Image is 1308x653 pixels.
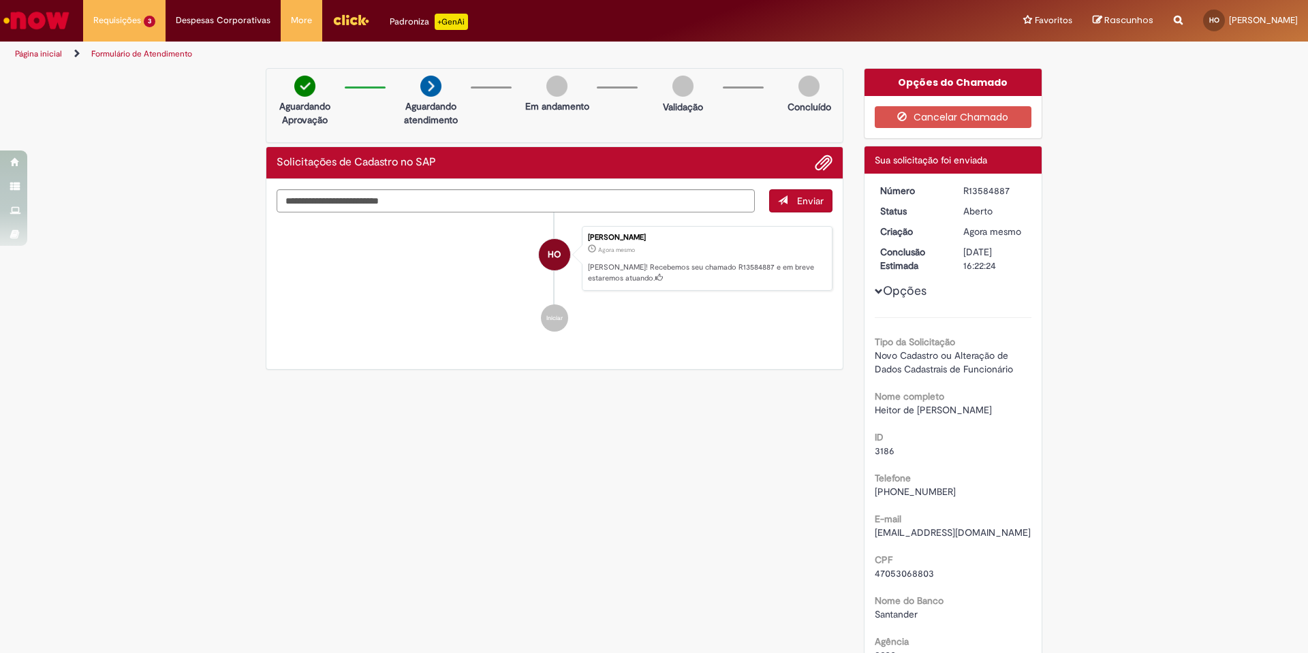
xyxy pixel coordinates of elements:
img: click_logo_yellow_360x200.png [332,10,369,30]
span: [EMAIL_ADDRESS][DOMAIN_NAME] [875,526,1031,539]
p: Em andamento [525,99,589,113]
span: 3 [144,16,155,27]
h2: Solicitações de Cadastro no SAP Histórico de tíquete [277,157,436,169]
time: 01/10/2025 10:22:20 [598,246,635,254]
dt: Conclusão Estimada [870,245,954,272]
span: Despesas Corporativas [176,14,270,27]
div: Aberto [963,204,1027,218]
img: img-circle-grey.png [546,76,567,97]
p: [PERSON_NAME]! Recebemos seu chamado R13584887 e em breve estaremos atuando. [588,262,825,283]
span: Agora mesmo [598,246,635,254]
div: 01/10/2025 10:22:20 [963,225,1027,238]
div: R13584887 [963,184,1027,197]
span: Santander [875,608,918,620]
span: Enviar [797,195,824,207]
p: Concluído [788,100,831,114]
div: Opções do Chamado [865,69,1042,96]
b: Tipo da Solicitação [875,336,955,348]
b: Agência [875,635,909,648]
span: Requisições [93,14,141,27]
dt: Criação [870,225,954,238]
li: Heitor De Moura Oliveira [277,226,832,291]
dt: Número [870,184,954,197]
div: [DATE] 16:22:24 [963,245,1027,272]
textarea: Digite sua mensagem aqui... [277,189,755,212]
button: Enviar [769,189,832,212]
span: Rascunhos [1104,14,1153,27]
a: Rascunhos [1093,14,1153,27]
dt: Status [870,204,954,218]
p: Aguardando Aprovação [272,99,338,127]
span: Novo Cadastro ou Alteração de Dados Cadastrais de Funcionário [875,349,1013,375]
span: More [291,14,312,27]
b: ID [875,431,884,443]
img: img-circle-grey.png [672,76,694,97]
img: check-circle-green.png [294,76,315,97]
img: arrow-next.png [420,76,441,97]
img: ServiceNow [1,7,72,34]
span: Favoritos [1035,14,1072,27]
p: Validação [663,100,703,114]
p: Aguardando atendimento [398,99,464,127]
img: img-circle-grey.png [798,76,820,97]
ul: Trilhas de página [10,42,862,67]
p: +GenAi [435,14,468,30]
b: Nome completo [875,390,944,402]
span: Heitor de [PERSON_NAME] [875,404,992,416]
button: Cancelar Chamado [875,106,1032,128]
time: 01/10/2025 10:22:20 [963,225,1021,238]
a: Formulário de Atendimento [91,48,192,59]
b: Telefone [875,472,911,484]
span: HO [548,238,561,271]
span: 47053068803 [875,567,934,579]
span: [PERSON_NAME] [1229,14,1298,26]
div: Heitor De Moura Oliveira [539,239,570,270]
span: HO [1209,16,1219,25]
a: Página inicial [15,48,62,59]
span: [PHONE_NUMBER] [875,485,956,498]
span: Sua solicitação foi enviada [875,154,987,166]
span: 3186 [875,445,894,457]
div: [PERSON_NAME] [588,234,825,242]
b: Nome do Banco [875,594,944,607]
b: CPF [875,554,892,566]
b: E-mail [875,513,901,525]
button: Adicionar anexos [815,154,832,172]
span: Agora mesmo [963,225,1021,238]
div: Padroniza [390,14,468,30]
ul: Histórico de tíquete [277,212,832,346]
